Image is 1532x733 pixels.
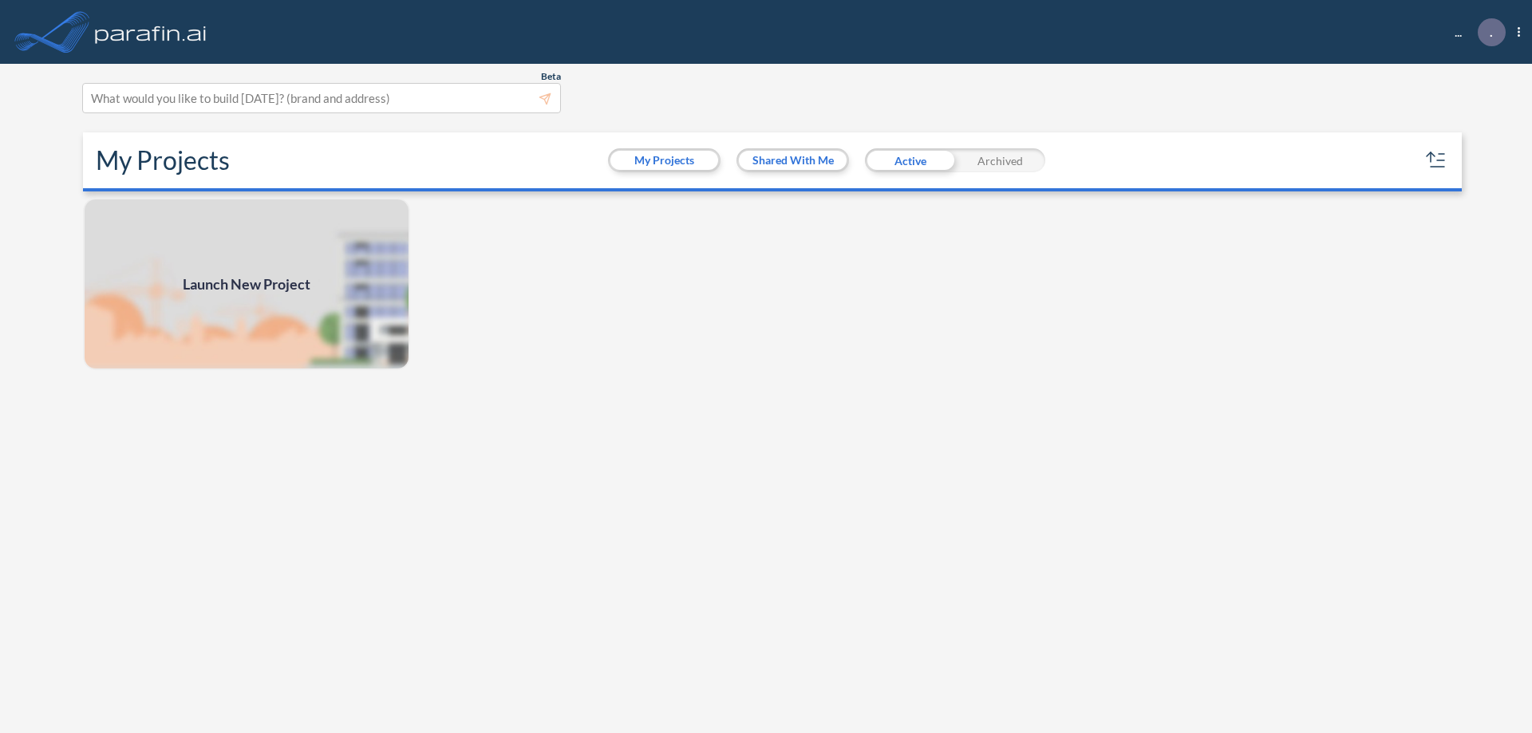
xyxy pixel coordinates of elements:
[1431,18,1520,46] div: ...
[183,274,310,295] span: Launch New Project
[955,148,1045,172] div: Archived
[610,151,718,170] button: My Projects
[83,198,410,370] img: add
[83,198,410,370] a: Launch New Project
[739,151,847,170] button: Shared With Me
[1423,148,1449,173] button: sort
[96,145,230,175] h2: My Projects
[865,148,955,172] div: Active
[92,16,210,48] img: logo
[541,70,561,83] span: Beta
[1490,25,1493,39] p: .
